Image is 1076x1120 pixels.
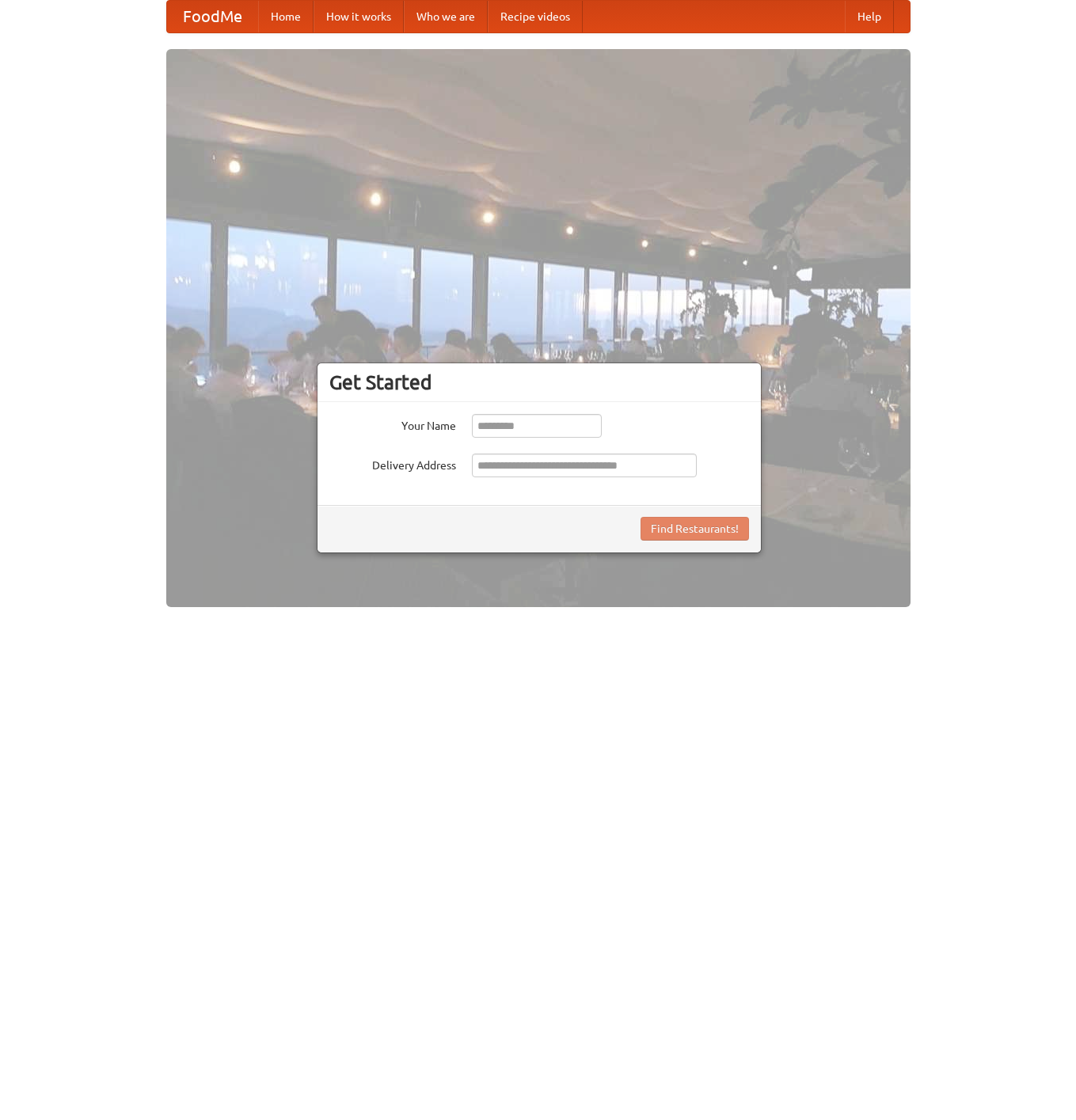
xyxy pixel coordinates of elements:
[314,1,404,32] a: How it works
[329,414,456,434] label: Your Name
[329,370,749,394] h3: Get Started
[845,1,894,32] a: Help
[404,1,488,32] a: Who we are
[258,1,314,32] a: Home
[641,517,749,541] button: Find Restaurants!
[488,1,583,32] a: Recipe videos
[167,1,258,32] a: FoodMe
[329,454,456,473] label: Delivery Address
